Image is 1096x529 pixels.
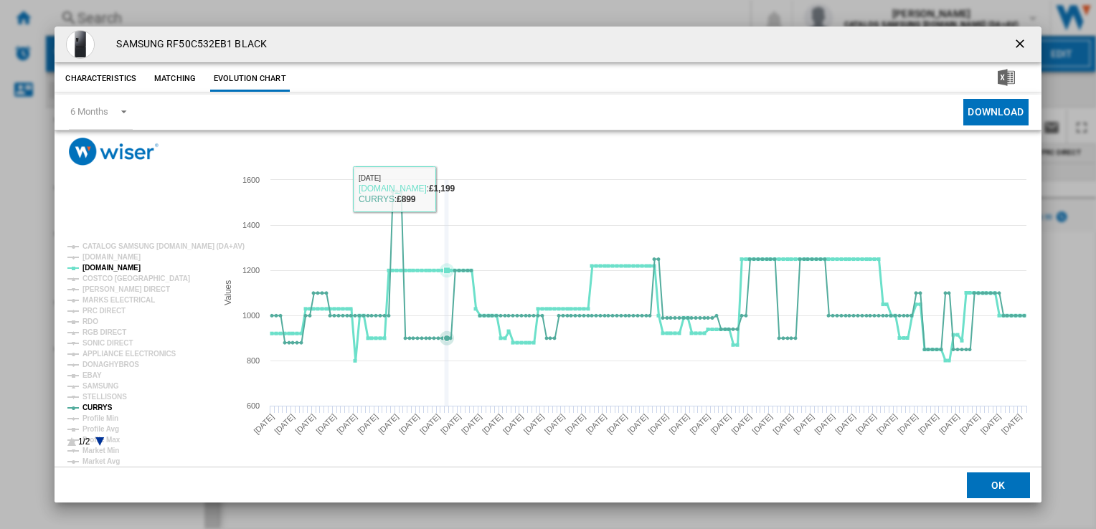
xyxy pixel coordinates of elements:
[82,404,113,411] tspan: CURRYS
[501,412,525,436] tspan: [DATE]
[62,66,140,92] button: Characteristics
[223,280,233,305] tspan: Values
[958,412,982,436] tspan: [DATE]
[689,412,712,436] tspan: [DATE]
[543,412,567,436] tspan: [DATE]
[377,412,400,436] tspan: [DATE]
[82,242,245,250] tspan: CATALOG SAMSUNG [DOMAIN_NAME] (DA+AV)
[998,69,1015,86] img: excel-24x24.png
[1000,412,1024,436] tspan: [DATE]
[82,307,126,315] tspan: PRC DIRECT
[356,412,380,436] tspan: [DATE]
[69,138,159,166] img: logo_wiser_300x94.png
[585,412,608,436] tspan: [DATE]
[668,412,691,436] tspan: [DATE]
[82,264,141,272] tspan: [DOMAIN_NAME]
[605,412,629,436] tspan: [DATE]
[294,412,318,436] tspan: [DATE]
[242,221,260,229] tspan: 1400
[896,412,920,436] tspan: [DATE]
[793,412,816,436] tspan: [DATE]
[82,457,120,465] tspan: Market Avg
[82,318,98,325] tspan: RDO
[917,412,940,436] tspan: [DATE]
[78,437,90,447] text: 1/2
[854,412,878,436] tspan: [DATE]
[82,371,102,379] tspan: EBAY
[460,412,483,436] tspan: [DATE]
[82,296,155,304] tspan: MARKS ELECTRICAL
[647,412,671,436] tspan: [DATE]
[82,425,119,433] tspan: Profile Avg
[247,401,260,410] tspan: 600
[82,414,118,422] tspan: Profile Min
[252,412,276,436] tspan: [DATE]
[397,412,421,436] tspan: [DATE]
[1007,30,1036,59] button: getI18NText('BUTTONS.CLOSE_DIALOG')
[315,412,339,436] tspan: [DATE]
[813,412,837,436] tspan: [DATE]
[247,356,260,365] tspan: 800
[979,412,1003,436] tspan: [DATE]
[82,328,126,336] tspan: RGB DIRECT
[875,412,899,436] tspan: [DATE]
[82,382,119,390] tspan: SAMSUNG
[82,339,133,347] tspan: SONIC DIRECT
[730,412,754,436] tspan: [DATE]
[751,412,775,436] tspan: [DATE]
[273,412,297,436] tspan: [DATE]
[82,285,170,293] tspan: [PERSON_NAME] DIRECT
[963,99,1028,125] button: Download
[1013,37,1030,54] ng-md-icon: getI18NText('BUTTONS.CLOSE_DIALOG')
[418,412,442,436] tspan: [DATE]
[709,412,733,436] tspan: [DATE]
[336,412,359,436] tspan: [DATE]
[967,472,1030,498] button: OK
[82,350,176,358] tspan: APPLIANCE ELECTRONICS
[439,412,463,436] tspan: [DATE]
[66,30,95,59] img: M10254158_black
[143,66,207,92] button: Matching
[210,66,290,92] button: Evolution chart
[975,66,1038,92] button: Download in Excel
[834,412,858,436] tspan: [DATE]
[481,412,504,436] tspan: [DATE]
[109,37,267,52] h4: SAMSUNG RF50C532EB1 BLACK
[55,27,1041,502] md-dialog: Product popup
[82,275,190,282] tspan: COSTCO [GEOGRAPHIC_DATA]
[772,412,795,436] tspan: [DATE]
[242,266,260,275] tspan: 1200
[82,393,127,401] tspan: STELLISONS
[82,253,141,261] tspan: [DOMAIN_NAME]
[522,412,546,436] tspan: [DATE]
[626,412,650,436] tspan: [DATE]
[937,412,961,436] tspan: [DATE]
[242,176,260,184] tspan: 1600
[82,436,121,444] tspan: Profile Max
[564,412,587,436] tspan: [DATE]
[242,311,260,320] tspan: 1000
[82,447,119,454] tspan: Market Min
[70,106,108,117] div: 6 Months
[82,361,139,368] tspan: DONAGHYBROS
